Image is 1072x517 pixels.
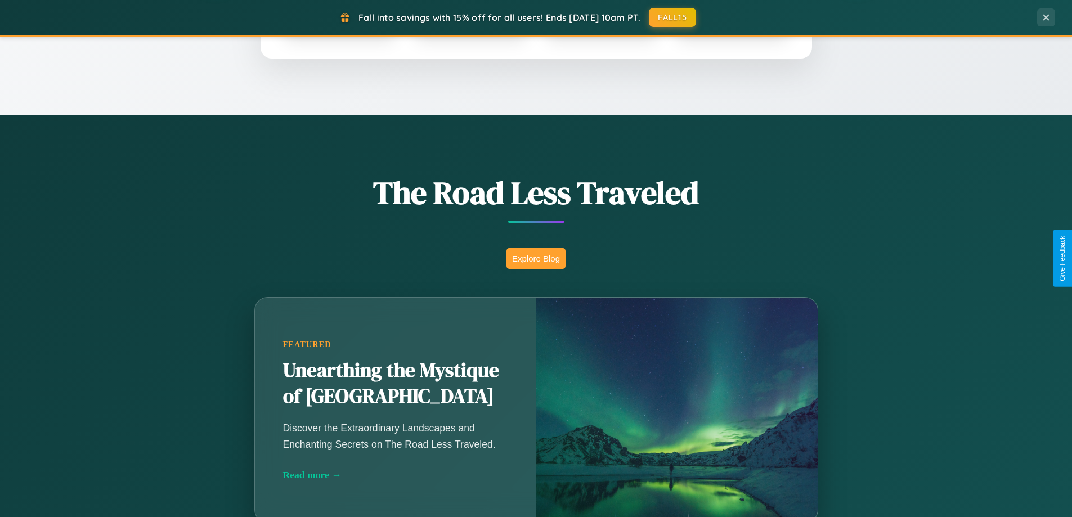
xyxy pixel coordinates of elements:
p: Discover the Extraordinary Landscapes and Enchanting Secrets on The Road Less Traveled. [283,420,508,452]
button: FALL15 [649,8,696,27]
div: Featured [283,340,508,349]
h2: Unearthing the Mystique of [GEOGRAPHIC_DATA] [283,358,508,410]
button: Explore Blog [506,248,566,269]
div: Give Feedback [1058,236,1066,281]
span: Fall into savings with 15% off for all users! Ends [DATE] 10am PT. [358,12,640,23]
h1: The Road Less Traveled [199,171,874,214]
div: Read more → [283,469,508,481]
